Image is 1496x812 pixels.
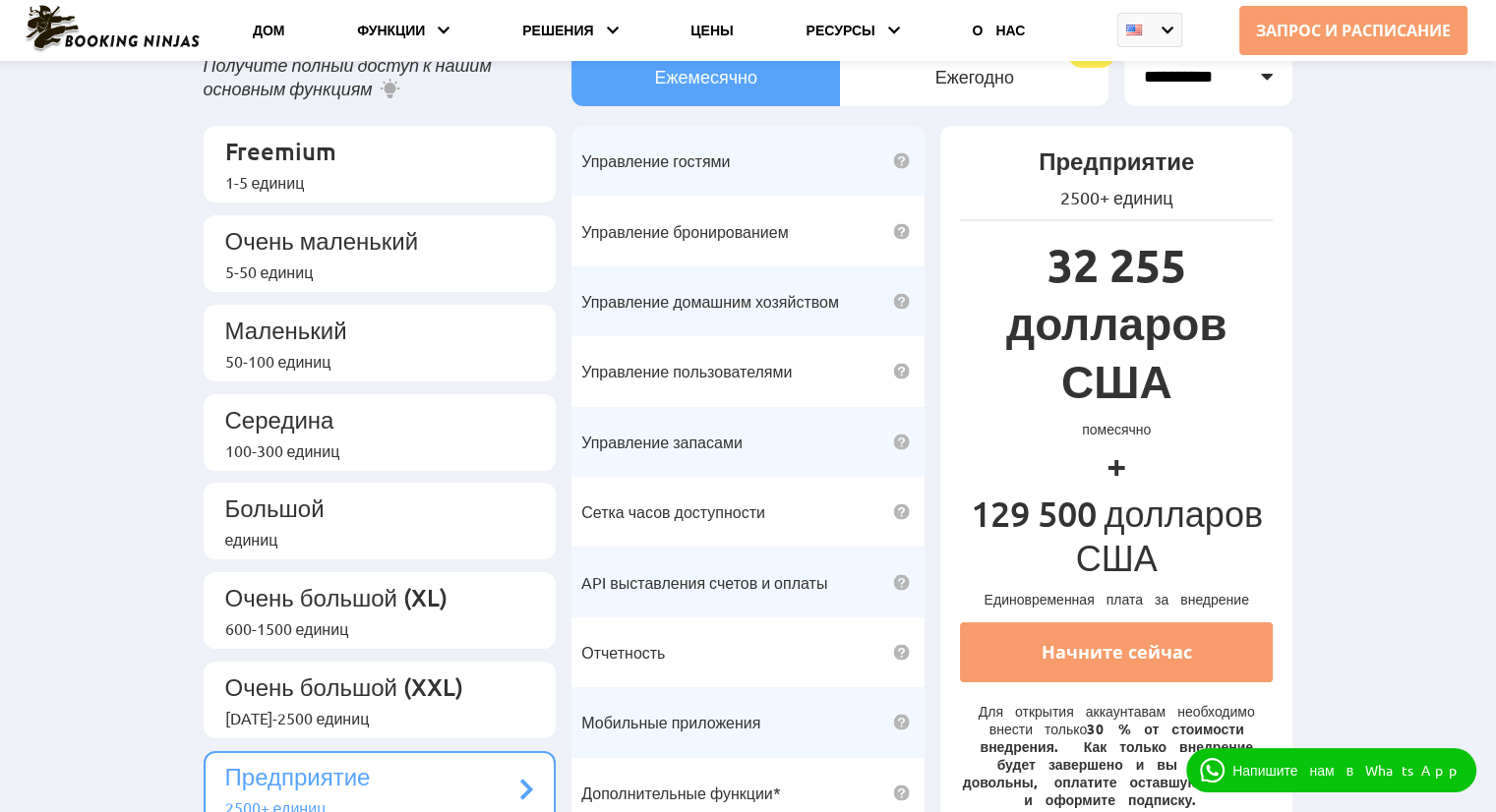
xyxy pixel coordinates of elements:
font: Ежемесячно [654,65,757,87]
img: значок помощи [893,503,910,520]
a: Начните сейчас [960,622,1274,682]
font: 32 255 долларов США [1006,236,1227,409]
font: РЕШЕНИЯ [522,21,593,38]
img: значок помощи [893,223,910,240]
font: Единовременная плата за внедрение [984,590,1248,608]
font: ЗАПРОС И РАСПИСАНИЕ [1256,20,1451,41]
font: Управление домашним хозяйством [581,291,839,311]
a: ЦЕНЫ [690,21,733,61]
font: 50-100 единиц [225,351,331,371]
font: РЕСУРСЫ [806,21,874,38]
font: Сетка часов доступности [581,501,765,521]
font: Большой [225,493,325,523]
font: Очень большой (XXL) [225,671,463,702]
font: Предприятие [1039,145,1194,176]
font: Управление пользователями [581,361,792,380]
font: единиц [225,529,278,549]
font: 1-5 единиц [225,172,305,192]
img: Логотип Booking Ninjas [24,4,201,53]
font: Ежегодно [935,65,1014,87]
font: Мобильные приложения [581,712,760,731]
font: помесячно [1082,420,1151,437]
font: Freemium [225,136,336,166]
font: Управление гостями [581,150,730,170]
img: значок помощи [893,644,910,661]
font: 2500+ единиц [1060,187,1172,207]
img: значок помощи [893,293,910,310]
font: Для открытия аккаунта [979,702,1142,720]
font: Дополнительные функции* [581,783,781,802]
font: Управление бронированием [581,221,788,241]
font: ДОМ [253,21,285,38]
img: значок помощи [893,574,910,591]
a: ДОМ [253,21,285,61]
font: 600-1500 единиц [225,618,349,638]
font: Середина [225,404,334,435]
font: Начните сейчас [1042,640,1192,664]
font: Предприятие [225,761,371,791]
img: значок помощи [893,363,910,379]
font: Очень большой (XL) [225,582,448,612]
font: 129 500 долларов США [970,492,1262,579]
a: О НАС [972,21,1025,61]
img: значок помощи [893,434,910,450]
font: 100-300 единиц [225,440,340,460]
a: Напишите нам в WhatsApp [1186,748,1476,792]
font: Напишите нам в WhatsApp [1232,761,1463,779]
img: значок помощи [893,784,910,801]
font: Очень маленький [225,225,419,256]
font: Управление запасами [581,432,743,451]
font: вам необходимо внести только [989,702,1255,737]
font: Маленький [225,315,347,345]
font: API выставления счетов и оплаты [581,572,827,592]
font: О НАС [972,21,1025,38]
font: ФУНКЦИИ [357,21,425,38]
font: Отчетность [581,642,665,662]
font: 30% от стоимости внедрения. Как только внедрение будет завершено и вы будете довольны, оплатите о... [963,720,1271,808]
font: ЦЕНЫ [690,21,733,38]
img: значок помощи [893,714,910,730]
font: 5-50 единиц [225,261,314,281]
img: значок помощи [893,152,910,169]
font: + [1107,442,1126,486]
font: Получите полный доступ к нашим основным функциям [204,54,492,98]
font: [DATE]-2500 единиц [225,708,370,727]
